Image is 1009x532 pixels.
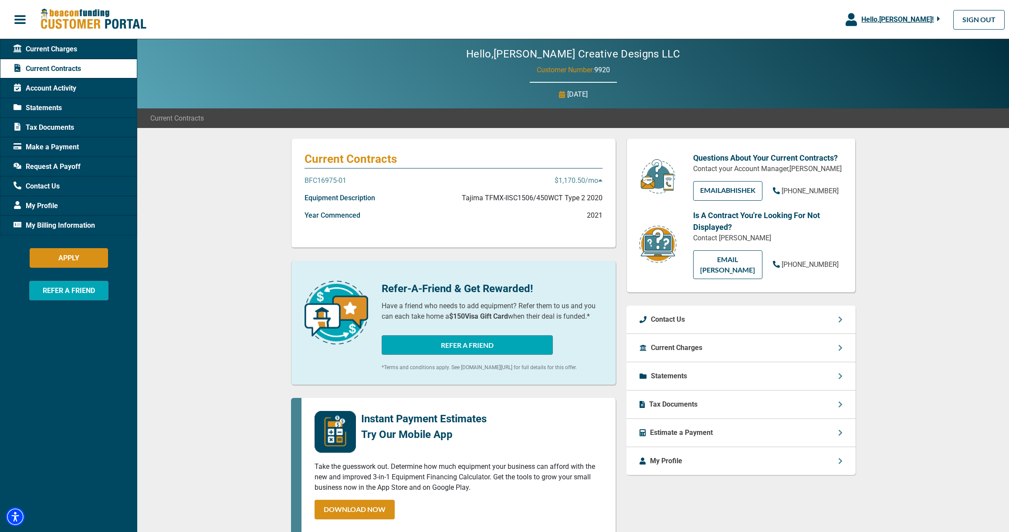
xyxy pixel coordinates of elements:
[315,411,356,453] img: mobile-app-logo.png
[382,301,603,322] p: Have a friend who needs to add equipment? Refer them to us and you can each take home a when thei...
[649,399,697,410] p: Tax Documents
[861,15,934,24] span: Hello, [PERSON_NAME] !
[650,428,713,438] p: Estimate a Payment
[14,103,62,113] span: Statements
[594,66,610,74] span: 9920
[693,164,842,174] p: Contact your Account Manager, [PERSON_NAME]
[693,181,762,201] a: EMAILAbhishek
[315,461,603,493] p: Take the guesswork out. Determine how much equipment your business can afford with the new and im...
[651,314,685,325] p: Contact Us
[651,343,702,353] p: Current Charges
[305,281,368,344] img: refer-a-friend-icon.png
[587,210,603,221] p: 2021
[537,66,594,74] span: Customer Number:
[305,210,360,221] p: Year Commenced
[693,152,842,164] p: Questions About Your Current Contracts?
[14,220,95,231] span: My Billing Information
[782,260,839,269] span: [PHONE_NUMBER]
[953,10,1005,30] a: SIGN OUT
[14,122,74,133] span: Tax Documents
[14,142,79,152] span: Make a Payment
[773,259,839,270] a: [PHONE_NUMBER]
[30,248,108,268] button: APPLY
[567,89,588,100] p: [DATE]
[782,187,839,195] span: [PHONE_NUMBER]
[693,250,762,279] a: EMAIL [PERSON_NAME]
[382,364,603,371] p: *Terms and conditions apply. See [DOMAIN_NAME][URL] for full details for this offer.
[150,113,204,124] span: Current Contracts
[638,158,677,195] img: customer-service.png
[14,162,81,172] span: Request A Payoff
[40,8,146,30] img: Beacon Funding Customer Portal Logo
[440,48,706,61] h2: Hello, [PERSON_NAME] Creative Designs LLC
[555,175,603,186] p: $1,170.50 /mo
[305,193,375,203] p: Equipment Description
[361,427,487,442] p: Try Our Mobile App
[305,152,603,166] p: Current Contracts
[14,44,77,54] span: Current Charges
[382,281,603,296] p: Refer-A-Friend & Get Rewarded!
[462,193,603,203] p: Tajima TFMX-IISC1506/450WCT Type 2 2020
[315,500,395,519] a: DOWNLOAD NOW
[29,281,108,300] button: REFER A FRIEND
[651,371,687,381] p: Statements
[693,233,842,243] p: Contact [PERSON_NAME]
[650,456,682,466] p: My Profile
[361,411,487,427] p: Instant Payment Estimates
[14,83,76,94] span: Account Activity
[693,209,842,233] p: Is A Contract You're Looking For Not Displayed?
[305,175,346,186] p: BFC16975-01
[6,507,25,526] div: Accessibility Menu
[773,186,839,196] a: [PHONE_NUMBER]
[449,312,508,320] b: $150 Visa Gift Card
[14,64,81,74] span: Current Contracts
[638,225,677,264] img: contract-icon.png
[14,181,60,192] span: Contact Us
[382,335,553,355] button: REFER A FRIEND
[14,201,58,211] span: My Profile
